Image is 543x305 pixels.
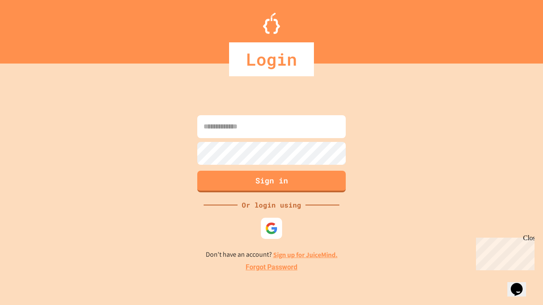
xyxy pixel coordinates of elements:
a: Sign up for JuiceMind. [273,250,338,259]
div: Login [229,42,314,76]
iframe: chat widget [473,234,535,270]
p: Don't have an account? [206,250,338,260]
button: Sign in [197,171,346,192]
div: Or login using [238,200,305,210]
a: Forgot Password [246,262,297,272]
img: google-icon.svg [265,222,278,235]
iframe: chat widget [507,271,535,297]
div: Chat with us now!Close [3,3,59,54]
img: Logo.svg [263,13,280,34]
